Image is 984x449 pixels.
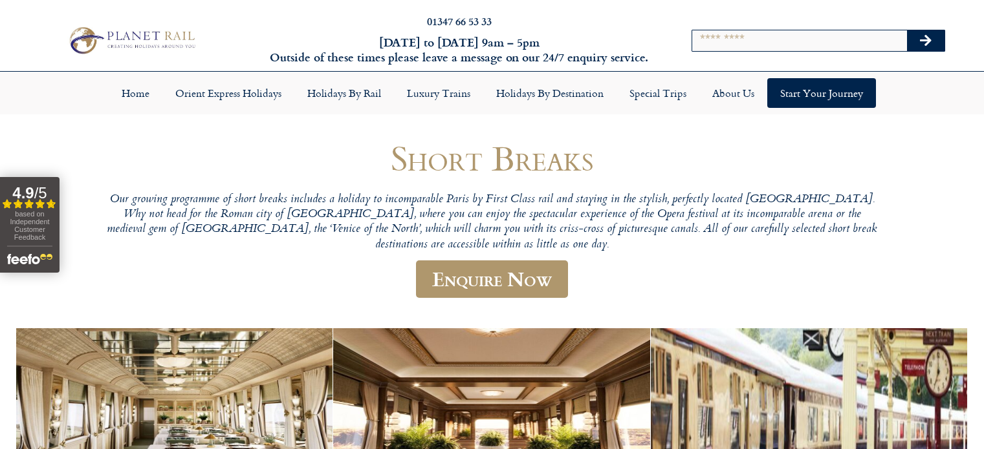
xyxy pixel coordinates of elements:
a: Enquire Now [416,260,568,298]
a: Start your Journey [767,78,876,108]
a: 01347 66 53 33 [427,14,492,28]
h1: Short Breaks [104,139,880,177]
p: Our growing programme of short breaks includes a holiday to incomparable Paris by First Class rai... [104,193,880,253]
a: Orient Express Holidays [162,78,294,108]
a: Holidays by Destination [483,78,617,108]
img: Planet Rail Train Holidays Logo [64,24,199,57]
a: Luxury Trains [394,78,483,108]
a: Holidays by Rail [294,78,394,108]
h6: [DATE] to [DATE] 9am – 5pm Outside of these times please leave a message on our 24/7 enquiry serv... [266,35,653,65]
nav: Menu [6,78,978,108]
button: Search [907,30,945,51]
a: Special Trips [617,78,699,108]
a: Home [109,78,162,108]
a: About Us [699,78,767,108]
